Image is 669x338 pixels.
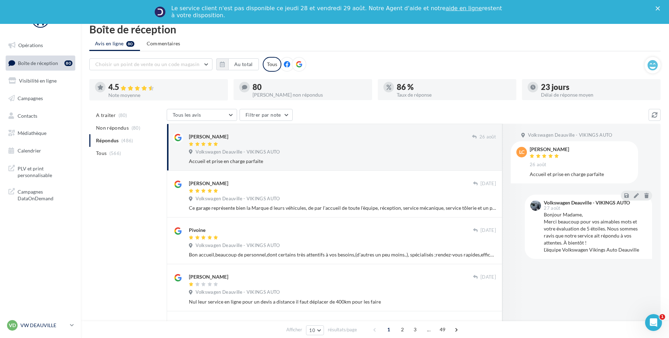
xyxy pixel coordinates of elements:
[189,320,228,327] div: [PERSON_NAME]
[4,184,77,205] a: Campagnes DataOnDemand
[147,40,180,47] span: Commentaires
[171,5,503,19] div: Le service client n'est pas disponible ce jeudi 28 et vendredi 29 août. Notre Agent d'aide et not...
[196,149,280,155] span: Volkswagen Deauville - VIKINGS AUTO
[253,83,367,91] div: 80
[109,150,121,156] span: (566)
[544,200,630,205] div: Volkswagen Deauville - VIKINGS AUTO
[645,314,662,331] iframe: Intercom live chat
[4,109,77,123] a: Contacts
[541,92,655,97] div: Délai de réponse moyen
[18,60,58,66] span: Boîte de réception
[263,57,281,72] div: Tous
[95,61,199,67] span: Choisir un point de vente ou un code magasin
[189,158,496,165] div: Accueil et prise en charge parfaite
[544,206,560,210] span: 27 août
[9,322,16,329] span: VD
[196,289,280,295] span: Volkswagen Deauville - VIKINGS AUTO
[383,324,394,335] span: 1
[397,324,408,335] span: 2
[423,324,434,335] span: ...
[530,162,546,168] span: 26 août
[4,126,77,141] a: Médiathèque
[96,150,107,157] span: Tous
[18,130,46,136] span: Médiathèque
[96,112,116,119] span: A traiter
[656,6,663,11] div: Fermer
[189,251,496,258] div: Bon accueil,beaucoup de personnel,dont certains très attentifs à vos besoins,(d'autres un peu moi...
[108,83,222,91] div: 4.5
[89,58,212,70] button: Choisir un point de vente ou un code magasin
[216,58,259,70] button: Au total
[18,148,41,154] span: Calendrier
[309,327,315,333] span: 10
[228,58,259,70] button: Au total
[119,112,127,118] span: (80)
[189,273,228,280] div: [PERSON_NAME]
[173,112,201,118] span: Tous les avis
[480,227,496,234] span: [DATE]
[4,38,77,53] a: Opérations
[437,324,448,335] span: 49
[544,211,646,253] div: Bonjour Madame, Merci beaucoup pour vos aimables mots et votre évaluation de 5 étoiles. Nous somm...
[167,109,237,121] button: Tous les avis
[18,164,72,179] span: PLV et print personnalisable
[196,242,280,249] span: Volkswagen Deauville - VIKINGS AUTO
[4,56,77,71] a: Boîte de réception80
[286,326,302,333] span: Afficher
[4,73,77,88] a: Visibilité en ligne
[397,83,511,91] div: 86 %
[96,124,129,131] span: Non répondus
[480,181,496,187] span: [DATE]
[189,227,205,234] div: Pivoine
[409,324,421,335] span: 3
[189,180,228,187] div: [PERSON_NAME]
[196,196,280,202] span: Volkswagen Deauville - VIKINGS AUTO
[154,6,166,18] img: Profile image for Service-Client
[530,171,632,178] div: Accueil et prise en charge parfaite
[19,78,57,84] span: Visibilité en ligne
[253,92,367,97] div: [PERSON_NAME] non répondus
[108,93,222,98] div: Note moyenne
[480,274,496,280] span: [DATE]
[4,143,77,158] a: Calendrier
[541,83,655,91] div: 23 jours
[397,92,511,97] div: Taux de réponse
[530,147,569,152] div: [PERSON_NAME]
[446,5,482,12] a: aide en ligne
[660,314,665,320] span: 1
[18,112,37,118] span: Contacts
[306,325,324,335] button: 10
[189,133,228,140] div: [PERSON_NAME]
[4,161,77,182] a: PLV et print personnalisable
[528,132,612,138] span: Volkswagen Deauville - VIKINGS AUTO
[64,60,72,66] div: 80
[18,187,72,202] span: Campagnes DataOnDemand
[519,149,524,156] span: lc
[328,326,357,333] span: résultats/page
[132,125,140,131] span: (80)
[189,204,496,212] div: Ce garage représente bien la Marque d leurs véhicules, de par l'accueil de toute l'équipe, récept...
[4,91,77,106] a: Campagnes
[479,134,496,140] span: 26 août
[6,319,75,332] a: VD VW DEAUVILLE
[189,298,496,305] div: Nul leur service en ligne pour un devis a distance il faut déplacer de 400km pour les faire
[20,322,67,329] p: VW DEAUVILLE
[89,24,661,34] div: Boîte de réception
[240,109,293,121] button: Filtrer par note
[18,95,43,101] span: Campagnes
[18,42,43,48] span: Opérations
